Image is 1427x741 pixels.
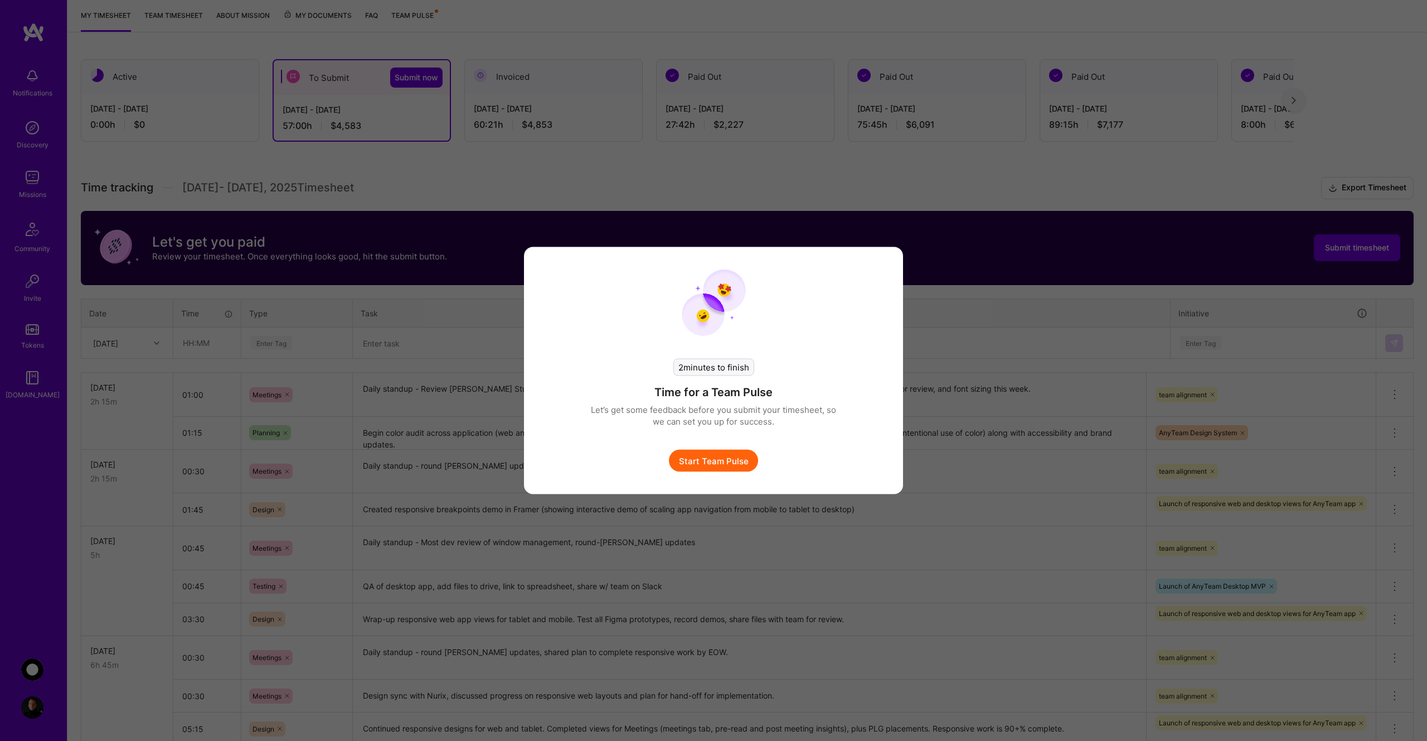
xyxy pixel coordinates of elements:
button: Start Team Pulse [669,450,758,472]
h4: Time for a Team Pulse [654,385,773,400]
div: 2 minutes to finish [673,359,754,376]
div: modal [524,247,903,494]
img: team pulse start [682,270,746,336]
p: Let’s get some feedback before you submit your timesheet, so we can set you up for success. [591,404,836,427]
